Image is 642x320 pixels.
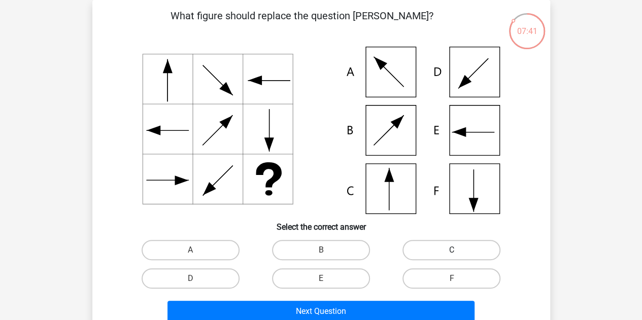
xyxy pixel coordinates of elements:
[272,268,370,289] label: E
[402,268,500,289] label: F
[109,214,534,232] h6: Select the correct answer
[402,240,500,260] label: C
[109,8,496,39] p: What figure should replace the question [PERSON_NAME]?
[142,268,240,289] label: D
[508,12,546,38] div: 07:41
[142,240,240,260] label: A
[272,240,370,260] label: B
